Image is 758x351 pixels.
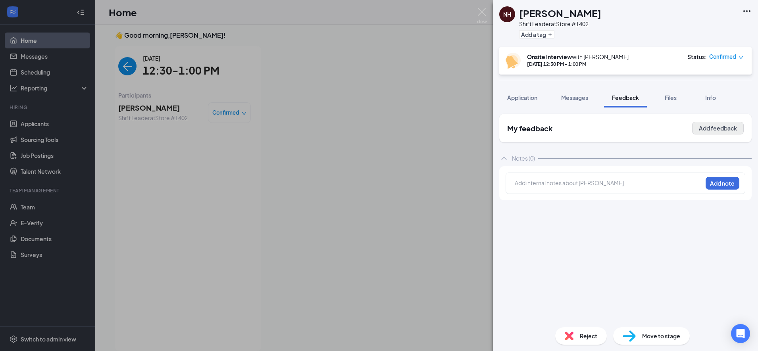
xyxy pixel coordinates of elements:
button: PlusAdd a tag [519,30,554,38]
span: Messages [561,94,588,101]
span: Application [507,94,537,101]
button: Add feedback [692,122,744,134]
h1: [PERSON_NAME] [519,6,601,20]
span: Confirmed [709,53,736,61]
button: Add note [706,177,739,190]
svg: ChevronUp [499,153,509,163]
div: [DATE] 12:30 PM - 1:00 PM [527,61,629,67]
div: Shift Leader at Store #1402 [519,20,601,28]
div: NH [503,10,511,18]
div: Notes (0) [512,154,535,162]
svg: Ellipses [742,6,752,16]
span: Feedback [612,94,639,101]
span: Info [705,94,716,101]
h2: My feedback [507,123,552,133]
div: Status : [687,53,707,61]
b: Onsite Interview [527,53,572,60]
span: Reject [580,332,597,340]
span: Move to stage [642,332,680,340]
div: with [PERSON_NAME] [527,53,629,61]
span: Files [665,94,677,101]
svg: Plus [548,32,552,37]
div: Open Intercom Messenger [731,324,750,343]
span: down [738,55,744,60]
